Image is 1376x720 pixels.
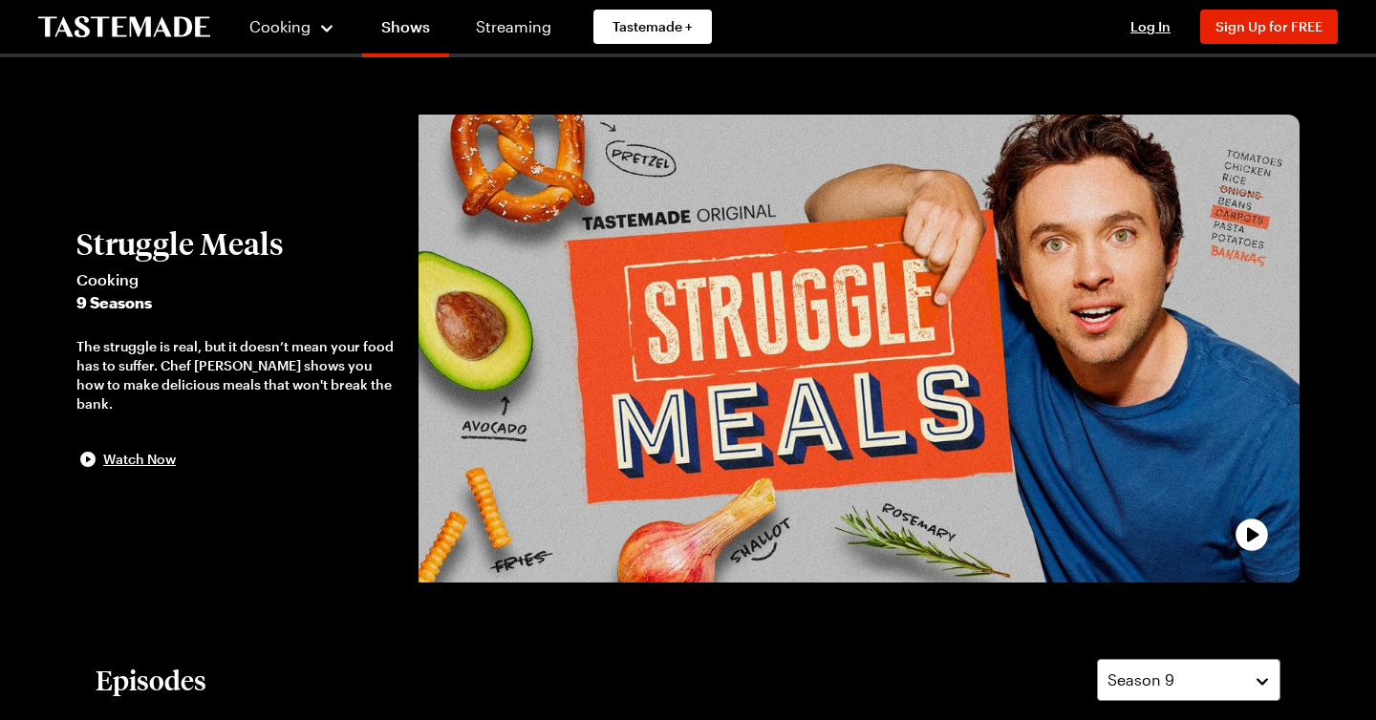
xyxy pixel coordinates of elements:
span: Cooking [249,17,311,35]
h2: Episodes [96,663,206,697]
button: Struggle MealsCooking9 SeasonsThe struggle is real, but it doesn’t mean your food has to suffer. ... [76,226,399,471]
span: Tastemade + [613,17,693,36]
a: Tastemade + [593,10,712,44]
span: Cooking [76,268,399,291]
button: Sign Up for FREE [1200,10,1338,44]
span: Season 9 [1107,668,1174,691]
button: play trailer [419,115,1300,582]
a: To Tastemade Home Page [38,16,210,38]
button: Log In [1112,17,1189,36]
span: Watch Now [103,450,176,469]
span: Log In [1130,18,1171,34]
h2: Struggle Meals [76,226,399,261]
span: Sign Up for FREE [1215,18,1322,34]
a: Shows [362,4,449,57]
img: Struggle Meals [419,115,1300,582]
button: Cooking [248,4,335,50]
div: The struggle is real, but it doesn’t mean your food has to suffer. Chef [PERSON_NAME] shows you h... [76,337,399,413]
span: 9 Seasons [76,291,399,314]
button: Season 9 [1097,659,1280,701]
